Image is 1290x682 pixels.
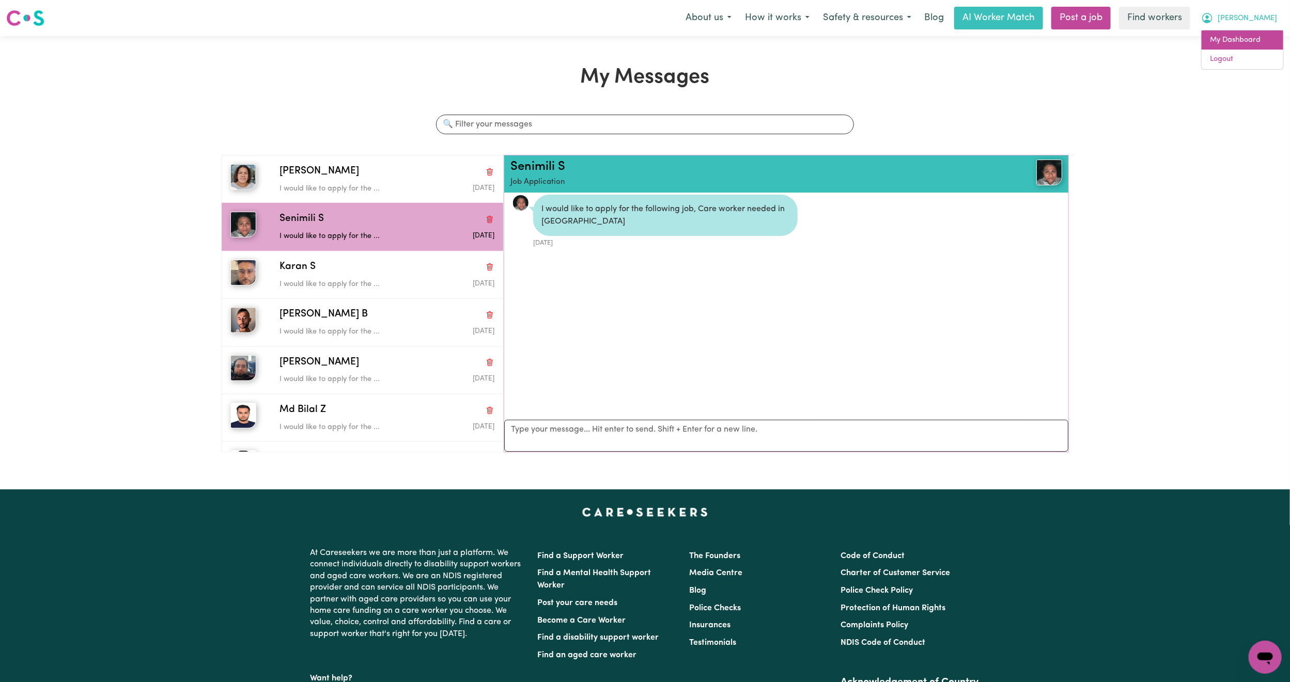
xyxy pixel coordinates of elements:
[279,403,326,418] span: Md Bilal Z
[221,65,1069,90] h1: My Messages
[538,552,624,560] a: Find a Support Worker
[222,298,503,346] button: Bishal B[PERSON_NAME] BDelete conversationI would like to apply for the ...Message sent on August...
[954,7,1043,29] a: AI Worker Match
[679,7,738,29] button: About us
[512,195,529,211] a: View Senimili S's profile
[473,280,494,287] span: Message sent on August 5, 2025
[230,403,256,429] img: Md Bilal Z
[436,115,853,134] input: 🔍 Filter your messages
[918,7,950,29] a: Blog
[841,604,945,612] a: Protection of Human Rights
[230,355,256,381] img: Ahmad S
[1051,7,1111,29] a: Post a job
[230,260,256,286] img: Karan S
[533,236,798,248] div: [DATE]
[689,604,741,612] a: Police Checks
[510,177,970,188] p: Job Application
[222,441,503,489] button: Amit KAmit KDelete conversationI would like to apply for the ...Message sent on August 4, 2025
[473,423,494,430] span: Message sent on August 4, 2025
[689,586,706,595] a: Blog
[738,7,816,29] button: How it works
[512,195,529,211] img: A59CD127CDD21B9D7A02A8DC65E6D762_avatar_blob
[841,569,950,577] a: Charter of Customer Service
[485,451,494,465] button: Delete conversation
[230,307,256,333] img: Bishal B
[473,185,494,192] span: Message sent on August 6, 2025
[1194,7,1284,29] button: My Account
[841,586,913,595] a: Police Check Policy
[279,450,308,465] span: Amit K
[533,195,798,236] div: I would like to apply for the following job, Care worker needed in [GEOGRAPHIC_DATA]
[473,328,494,335] span: Message sent on August 5, 2025
[1249,641,1282,674] iframe: Button to launch messaging window, conversation in progress
[473,375,494,382] span: Message sent on August 5, 2025
[222,203,503,250] button: Senimili SSenimili SDelete conversationI would like to apply for the ...Message sent on August 6,...
[6,9,44,27] img: Careseekers logo
[582,508,708,516] a: Careseekers home page
[222,346,503,394] button: Ahmad S[PERSON_NAME]Delete conversationI would like to apply for the ...Message sent on August 5,...
[1201,30,1284,70] div: My Account
[222,394,503,441] button: Md Bilal ZMd Bilal ZDelete conversationI would like to apply for the ...Message sent on August 4,...
[538,569,651,590] a: Find a Mental Health Support Worker
[689,639,736,647] a: Testimonials
[230,450,256,476] img: Amit K
[538,616,626,625] a: Become a Care Worker
[1202,50,1283,69] a: Logout
[485,260,494,274] button: Delete conversation
[279,212,324,227] span: Senimili S
[538,599,618,607] a: Post your care needs
[485,308,494,322] button: Delete conversation
[473,232,494,239] span: Message sent on August 6, 2025
[816,7,918,29] button: Safety & resources
[970,160,1062,185] a: Senimili S
[279,279,423,290] p: I would like to apply for the ...
[279,307,368,322] span: [PERSON_NAME] B
[279,164,359,179] span: [PERSON_NAME]
[485,356,494,369] button: Delete conversation
[279,422,423,433] p: I would like to apply for the ...
[841,552,905,560] a: Code of Conduct
[1036,160,1062,185] img: View Senimili S's profile
[689,621,731,629] a: Insurances
[230,164,256,190] img: Nicky C
[1202,30,1283,50] a: My Dashboard
[222,251,503,298] button: Karan SKaran SDelete conversationI would like to apply for the ...Message sent on August 5, 2025
[510,161,565,173] a: Senimili S
[485,213,494,226] button: Delete conversation
[538,651,637,659] a: Find an aged care worker
[485,403,494,417] button: Delete conversation
[279,355,359,370] span: [PERSON_NAME]
[485,165,494,178] button: Delete conversation
[279,231,423,242] p: I would like to apply for the ...
[689,569,742,577] a: Media Centre
[310,543,525,644] p: At Careseekers we are more than just a platform. We connect individuals directly to disability su...
[1218,13,1277,24] span: [PERSON_NAME]
[841,621,908,629] a: Complaints Policy
[841,639,925,647] a: NDIS Code of Conduct
[230,212,256,237] img: Senimili S
[689,552,740,560] a: The Founders
[279,183,423,195] p: I would like to apply for the ...
[279,326,423,338] p: I would like to apply for the ...
[538,633,659,642] a: Find a disability support worker
[6,6,44,30] a: Careseekers logo
[279,374,423,385] p: I would like to apply for the ...
[222,155,503,203] button: Nicky C[PERSON_NAME]Delete conversationI would like to apply for the ...Message sent on August 6,...
[279,260,316,275] span: Karan S
[1119,7,1190,29] a: Find workers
